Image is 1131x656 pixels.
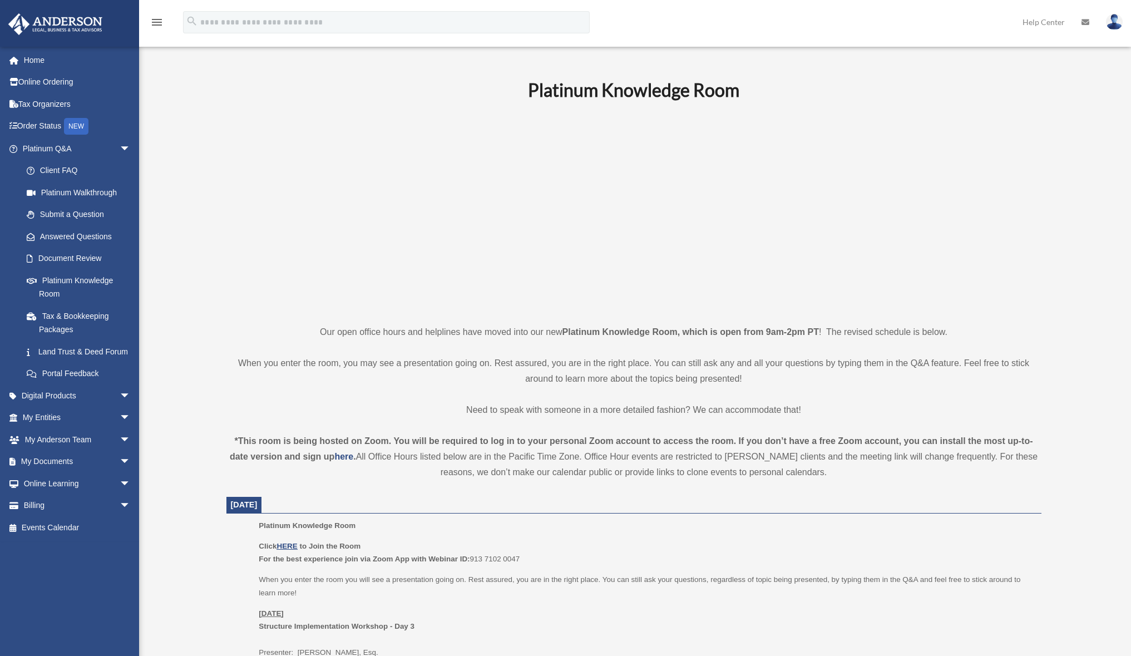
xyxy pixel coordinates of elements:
[8,407,147,429] a: My Entitiesarrow_drop_down
[8,472,147,495] a: Online Learningarrow_drop_down
[276,542,297,550] a: HERE
[334,452,353,461] a: here
[8,451,147,473] a: My Documentsarrow_drop_down
[8,93,147,115] a: Tax Organizers
[16,225,147,248] a: Answered Questions
[120,407,142,430] span: arrow_drop_down
[353,452,355,461] strong: .
[120,428,142,451] span: arrow_drop_down
[150,19,164,29] a: menu
[186,15,198,27] i: search
[120,451,142,473] span: arrow_drop_down
[150,16,164,29] i: menu
[562,327,819,337] strong: Platinum Knowledge Room, which is open from 9am-2pm PT
[16,181,147,204] a: Platinum Walkthrough
[120,384,142,407] span: arrow_drop_down
[8,384,147,407] a: Digital Productsarrow_drop_down
[300,542,361,550] b: to Join the Room
[8,71,147,93] a: Online Ordering
[259,609,284,618] u: [DATE]
[16,160,147,182] a: Client FAQ
[16,363,147,385] a: Portal Feedback
[64,118,88,135] div: NEW
[259,540,1033,566] p: 913 7102 0047
[8,495,147,517] a: Billingarrow_drop_down
[226,324,1041,340] p: Our open office hours and helplines have moved into our new ! The revised schedule is below.
[5,13,106,35] img: Anderson Advisors Platinum Portal
[8,115,147,138] a: Order StatusNEW
[120,137,142,160] span: arrow_drop_down
[259,573,1033,599] p: When you enter the room you will see a presentation going on. Rest assured, you are in the right ...
[259,622,414,630] b: Structure Implementation Workshop - Day 3
[16,305,147,341] a: Tax & Bookkeeping Packages
[16,269,142,305] a: Platinum Knowledge Room
[8,137,147,160] a: Platinum Q&Aarrow_drop_down
[120,495,142,517] span: arrow_drop_down
[528,79,739,101] b: Platinum Knowledge Room
[230,436,1033,461] strong: *This room is being hosted on Zoom. You will be required to log in to your personal Zoom account ...
[8,49,147,71] a: Home
[16,248,147,270] a: Document Review
[226,356,1041,387] p: When you enter the room, you may see a presentation going on. Rest assured, you are in the right ...
[259,542,299,550] b: Click
[8,516,147,539] a: Events Calendar
[259,521,355,530] span: Platinum Knowledge Room
[8,428,147,451] a: My Anderson Teamarrow_drop_down
[231,500,258,509] span: [DATE]
[467,116,801,304] iframe: 231110_Toby_KnowledgeRoom
[16,204,147,226] a: Submit a Question
[120,472,142,495] span: arrow_drop_down
[1106,14,1123,30] img: User Pic
[16,341,147,363] a: Land Trust & Deed Forum
[226,402,1041,418] p: Need to speak with someone in a more detailed fashion? We can accommodate that!
[226,433,1041,480] div: All Office Hours listed below are in the Pacific Time Zone. Office Hour events are restricted to ...
[259,555,470,563] b: For the best experience join via Zoom App with Webinar ID:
